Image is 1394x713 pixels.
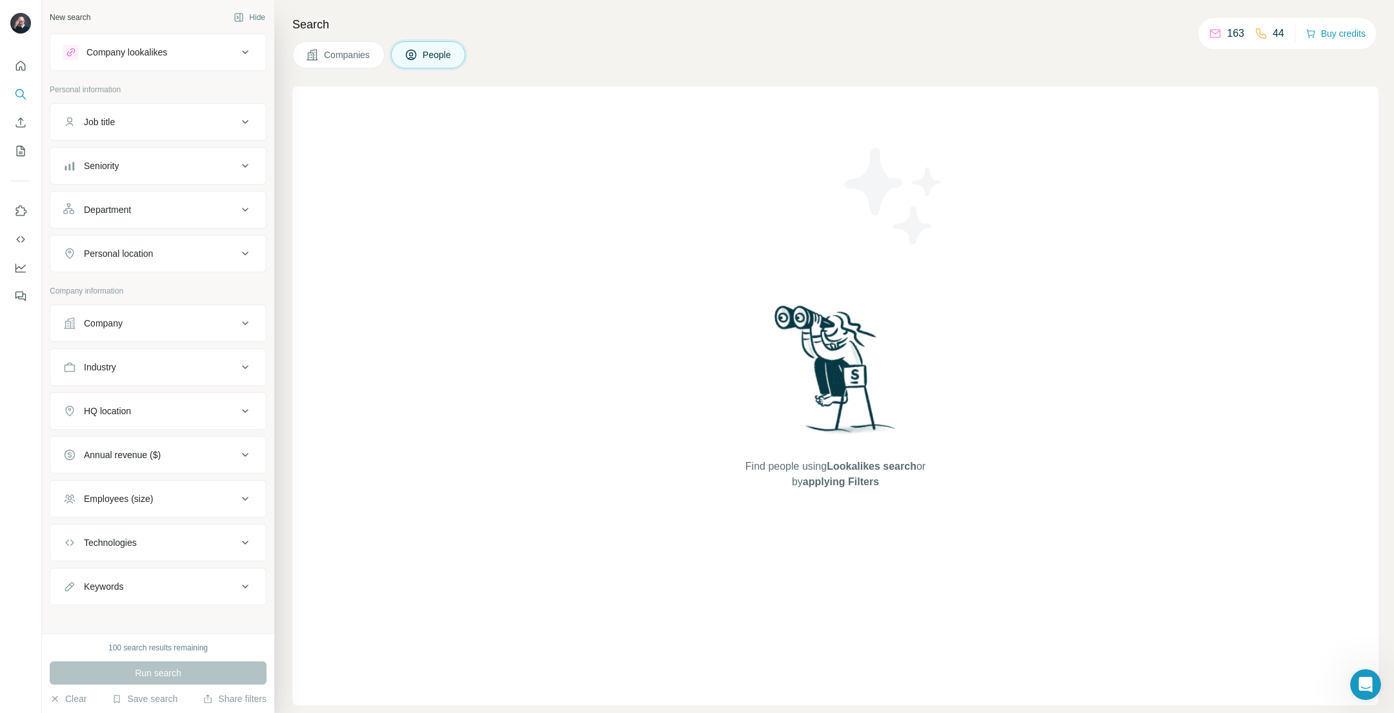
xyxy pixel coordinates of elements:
button: Save search [112,692,177,705]
button: Company lookalikes [50,37,266,68]
div: Company lookalikes [86,46,167,59]
button: Seniority [50,150,266,181]
h4: Search [292,15,1379,34]
button: Company [50,308,266,339]
button: Use Surfe API [10,228,31,251]
button: Share filters [203,692,267,705]
button: Dashboard [10,256,31,279]
div: Technologies [84,536,137,549]
div: HQ location [84,405,131,417]
button: Industry [50,352,266,383]
p: Personal information [50,84,267,95]
div: Keywords [84,580,123,593]
div: Annual revenue ($) [84,448,161,461]
span: News [149,435,174,444]
div: Employees (size) [84,492,153,505]
button: Use Surfe on LinkedIn [10,199,31,223]
button: Department [50,194,266,225]
button: Clear [50,692,86,705]
button: Enrich CSV [10,111,31,134]
button: Quick start [10,54,31,77]
div: Job title [84,115,115,128]
img: Avatar [10,13,31,34]
button: Annual revenue ($) [50,439,266,470]
button: Job title [50,106,266,137]
button: Personal location [50,238,266,269]
button: Feedback [10,285,31,308]
span: People [423,48,452,61]
button: Keywords [50,571,266,602]
button: Buy credits [1306,25,1366,43]
span: Find people using or by [732,459,938,490]
p: Company information [50,285,267,297]
div: Personal location [84,247,153,260]
button: Employees (size) [50,483,266,514]
span: Companies [324,48,371,61]
button: HQ location [50,396,266,427]
div: Company [84,317,123,330]
div: Department [84,203,131,216]
div: Seniority [84,159,119,172]
div: Industry [84,361,116,374]
span: Help [216,435,236,444]
img: Surfe Illustration - Stars [836,138,952,254]
span: applying Filters [803,476,879,487]
iframe: Intercom live chat [1350,669,1381,700]
button: My lists [10,139,31,163]
button: Search [10,83,31,106]
button: News [129,403,194,454]
button: Technologies [50,527,266,558]
div: Close [222,21,245,44]
p: 44 [1273,26,1284,41]
button: Help [194,403,258,454]
span: Messages [75,435,119,444]
div: 100 search results remaining [108,642,208,654]
img: Surfe Illustration - Woman searching with binoculars [769,302,903,446]
button: Hide [225,8,274,27]
span: Lookalikes search [827,461,916,472]
div: New search [50,12,90,23]
span: Home [17,435,46,444]
button: Messages [65,403,129,454]
p: 163 [1227,26,1244,41]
